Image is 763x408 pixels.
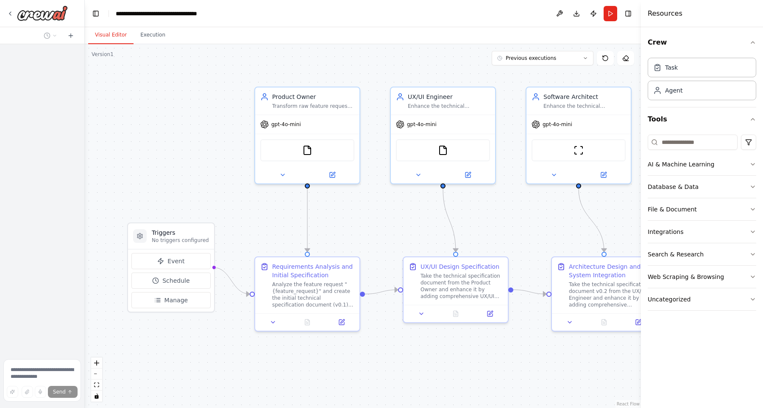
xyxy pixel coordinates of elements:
div: Software ArchitectEnhance the technical specification (v0.2 → v0.3) by adding comprehensive archi... [526,87,632,184]
button: zoom in [91,357,102,369]
span: gpt-4o-mini [543,121,572,128]
div: Task [665,63,678,72]
div: React Flow controls [91,357,102,402]
button: Execution [134,26,172,44]
span: Schedule [162,276,189,285]
g: Edge from c5513240-a135-48bb-a693-720c07c31701 to eb799909-bbf9-4d2d-be3f-c4504bd07ecd [574,189,608,252]
button: Database & Data [648,176,756,198]
div: Tools [648,131,756,318]
div: UX/UI Design Specification [420,262,499,271]
div: Requirements Analysis and Initial SpecificationAnalyze the feature request "{feature_request}" an... [254,256,360,332]
button: Hide left sidebar [90,8,102,20]
p: No triggers configured [152,237,209,244]
button: Start a new chat [64,31,78,41]
button: toggle interactivity [91,391,102,402]
button: Open in side panel [444,170,492,180]
g: Edge from 7e174ee9-c6d3-4f64-b40f-2af64d67d17f to 461606e7-7519-4d92-bf9d-1a4c5e65406f [439,189,460,252]
div: Requirements Analysis and Initial Specification [272,262,354,279]
span: Send [53,388,66,395]
div: Web Scraping & Browsing [648,273,724,281]
span: gpt-4o-mini [271,121,301,128]
button: Open in side panel [327,317,356,327]
div: Transform raw feature requests into structured user stories with acceptance criteria and create t... [272,103,354,110]
div: AI & Machine Learning [648,160,714,169]
div: Enhance the technical specification (v0.1 → v0.2) by adding comprehensive UX/UI specifications in... [408,103,490,110]
div: Take the technical specification document v0.2 from the UX/UI Engineer and enhance it by adding c... [569,281,651,308]
button: Improve this prompt [7,386,18,398]
div: TriggersNo triggers configuredEventScheduleManage [127,222,215,312]
button: Upload files [22,386,33,398]
div: UX/UI Design SpecificationTake the technical specification document from the Product Owner and en... [403,256,509,323]
span: Event [167,257,184,265]
button: Hide right sidebar [622,8,634,20]
button: Search & Research [648,243,756,265]
button: File & Document [648,198,756,220]
button: Manage [131,292,211,308]
button: AI & Machine Learning [648,153,756,175]
button: Schedule [131,273,211,289]
div: Product Owner [272,93,354,101]
div: Software Architect [543,93,626,101]
button: Visual Editor [88,26,134,44]
button: No output available [438,309,474,319]
button: Click to speak your automation idea [35,386,46,398]
button: Open in side panel [475,309,504,319]
button: Tools [648,107,756,131]
img: FileReadTool [438,145,448,155]
div: Uncategorized [648,295,691,304]
h3: Triggers [152,228,209,237]
img: ScrapeWebsiteTool [574,145,584,155]
div: Analyze the feature request "{feature_request}" and create the initial technical specification do... [272,281,354,308]
img: Logo [17,6,68,21]
div: Crew [648,54,756,107]
div: Product OwnerTransform raw feature requests into structured user stories with acceptance criteria... [254,87,360,184]
button: zoom out [91,369,102,380]
div: UX/UI EngineerEnhance the technical specification (v0.1 → v0.2) by adding comprehensive UX/UI spe... [390,87,496,184]
g: Edge from 461606e7-7519-4d92-bf9d-1a4c5e65406f to eb799909-bbf9-4d2d-be3f-c4504bd07ecd [513,286,546,298]
div: Architecture Design and System Integration [569,262,651,279]
button: Crew [648,31,756,54]
button: Switch to previous chat [40,31,61,41]
div: Search & Research [648,250,704,259]
div: Version 1 [92,51,114,58]
button: fit view [91,380,102,391]
div: Agent [665,86,682,95]
img: FileReadTool [302,145,312,155]
div: Enhance the technical specification (v0.2 → v0.3) by adding comprehensive architecture design inc... [543,103,626,110]
button: Open in side panel [624,317,653,327]
a: React Flow attribution [617,402,640,406]
h4: Resources [648,8,682,19]
button: No output available [290,317,326,327]
div: File & Document [648,205,697,214]
button: Event [131,253,211,269]
button: Send [48,386,78,398]
button: No output available [586,317,622,327]
span: Manage [164,296,188,304]
g: Edge from a812d777-beb6-40fa-b8e3-501333d93d08 to 461606e7-7519-4d92-bf9d-1a4c5e65406f [365,286,398,298]
button: Open in side panel [308,170,356,180]
g: Edge from a3fdc59c-9bc1-4324-92e2-5acbb12f0f6a to a812d777-beb6-40fa-b8e3-501333d93d08 [303,189,312,252]
button: Uncategorized [648,288,756,310]
button: Integrations [648,221,756,243]
button: Previous executions [492,51,593,65]
div: UX/UI Engineer [408,93,490,101]
div: Architecture Design and System IntegrationTake the technical specification document v0.2 from the... [551,256,657,332]
div: Take the technical specification document from the Product Owner and enhance it by adding compreh... [420,273,503,300]
g: Edge from triggers to a812d777-beb6-40fa-b8e3-501333d93d08 [213,263,250,298]
button: Open in side panel [579,170,627,180]
span: gpt-4o-mini [407,121,437,128]
nav: breadcrumb [116,9,211,18]
span: Previous executions [506,55,556,62]
button: Web Scraping & Browsing [648,266,756,288]
div: Database & Data [648,183,699,191]
div: Integrations [648,228,683,236]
